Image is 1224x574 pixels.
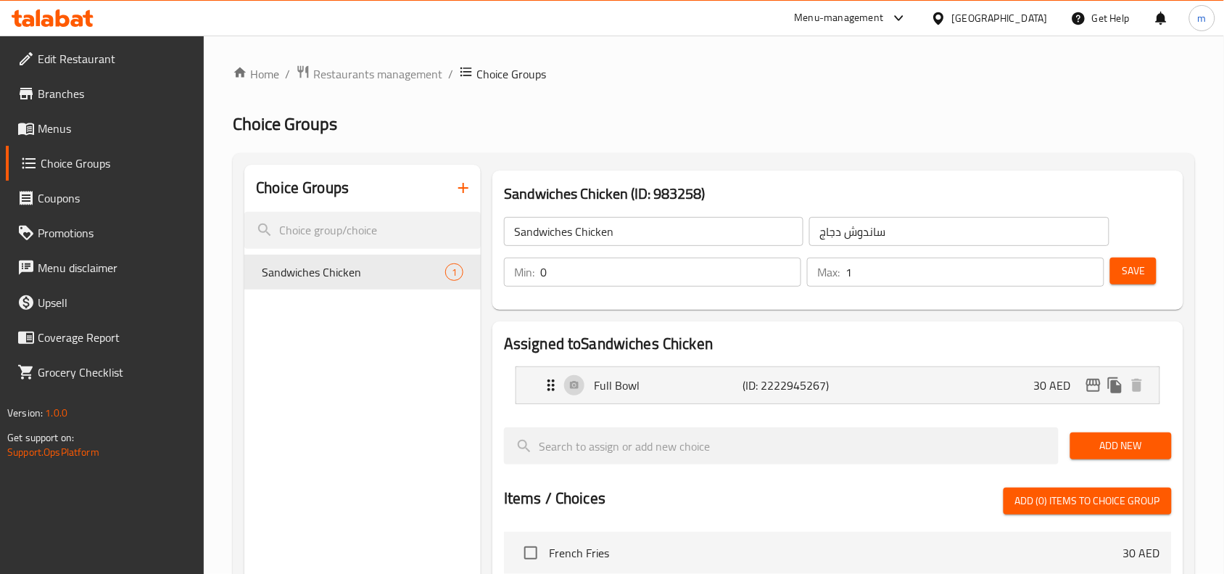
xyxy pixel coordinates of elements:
span: Branches [38,85,193,102]
a: Support.OpsPlatform [7,443,99,462]
span: Version: [7,403,43,422]
span: Select choice [516,538,546,568]
h2: Assigned to Sandwiches Chicken [504,333,1172,355]
span: French Fries [549,544,1123,562]
span: 1 [446,266,463,279]
div: Sandwiches Chicken1 [244,255,481,290]
span: 1.0.0 [45,403,67,422]
span: Upsell [38,294,193,311]
span: Save [1122,262,1145,280]
p: Full Bowl [594,377,743,394]
span: Add (0) items to choice group [1015,492,1160,510]
p: 30 AED [1123,544,1160,562]
nav: breadcrumb [233,65,1195,83]
span: Choice Groups [41,155,193,172]
h2: Choice Groups [256,177,349,199]
a: Coupons [6,181,204,216]
span: Sandwiches Chicken [262,263,445,281]
h2: Items / Choices [504,488,605,509]
a: Menu disclaimer [6,250,204,285]
p: Min: [514,263,534,281]
p: Max: [817,263,840,281]
button: Add (0) items to choice group [1004,488,1172,514]
li: / [448,65,453,83]
button: Save [1110,258,1157,284]
a: Edit Restaurant [6,41,204,76]
span: Coverage Report [38,329,193,346]
h3: Sandwiches Chicken (ID: 983258) [504,182,1172,205]
span: Choice Groups [476,65,546,83]
span: m [1198,10,1207,26]
span: Coupons [38,189,193,207]
input: search [504,427,1059,464]
span: Get support on: [7,428,74,447]
p: 30 AED [1034,377,1083,394]
span: Promotions [38,224,193,242]
a: Restaurants management [296,65,442,83]
a: Branches [6,76,204,111]
div: Choices [445,263,463,281]
span: Restaurants management [313,65,442,83]
span: Menus [38,120,193,137]
a: Upsell [6,285,204,320]
button: edit [1083,374,1104,396]
button: duplicate [1104,374,1126,396]
p: (ID: 2222945267) [743,377,842,394]
a: Choice Groups [6,146,204,181]
a: Home [233,65,279,83]
div: [GEOGRAPHIC_DATA] [952,10,1048,26]
input: search [244,212,481,249]
span: Edit Restaurant [38,50,193,67]
li: Expand [504,361,1172,410]
span: Menu disclaimer [38,259,193,276]
a: Menus [6,111,204,146]
span: Grocery Checklist [38,364,193,381]
a: Coverage Report [6,320,204,355]
a: Promotions [6,216,204,250]
span: Choice Groups [233,107,337,140]
a: Grocery Checklist [6,355,204,390]
div: Expand [516,367,1159,403]
button: delete [1126,374,1148,396]
div: Menu-management [795,9,884,27]
span: Add New [1082,437,1160,455]
li: / [285,65,290,83]
button: Add New [1070,432,1172,459]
